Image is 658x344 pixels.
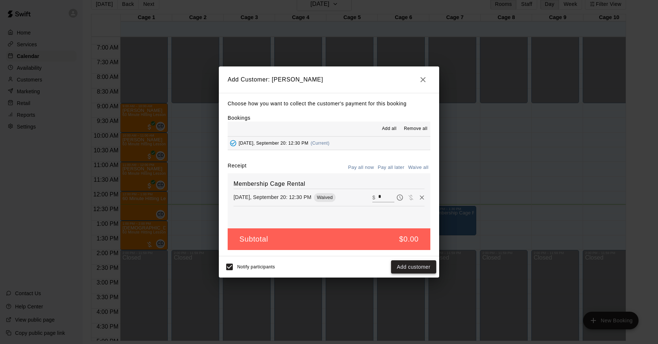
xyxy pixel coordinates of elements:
button: Waive all [406,162,430,173]
button: Added - Collect Payment[DATE], September 20: 12:30 PM(Current) [228,137,430,150]
h5: $0.00 [399,234,419,244]
button: Add all [377,123,401,135]
h2: Add Customer: [PERSON_NAME] [219,66,439,93]
span: Notify participants [237,264,275,269]
span: Waived [314,195,336,200]
h5: Subtotal [239,234,268,244]
p: $ [372,194,375,201]
button: Added - Collect Payment [228,138,239,149]
p: Choose how you want to collect the customer's payment for this booking [228,99,430,108]
button: Pay all now [346,162,376,173]
span: Pay later [394,194,405,200]
button: Remove [416,192,427,203]
label: Bookings [228,115,250,121]
button: Add customer [391,260,436,274]
span: [DATE], September 20: 12:30 PM [239,141,308,146]
span: Waive payment [405,194,416,200]
button: Pay all later [376,162,406,173]
label: Receipt [228,162,246,173]
p: [DATE], September 20: 12:30 PM [234,193,311,201]
span: Add all [382,125,397,133]
button: Remove all [401,123,430,135]
h6: Membership Cage Rental [234,179,424,189]
span: (Current) [311,141,330,146]
span: Remove all [404,125,427,133]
